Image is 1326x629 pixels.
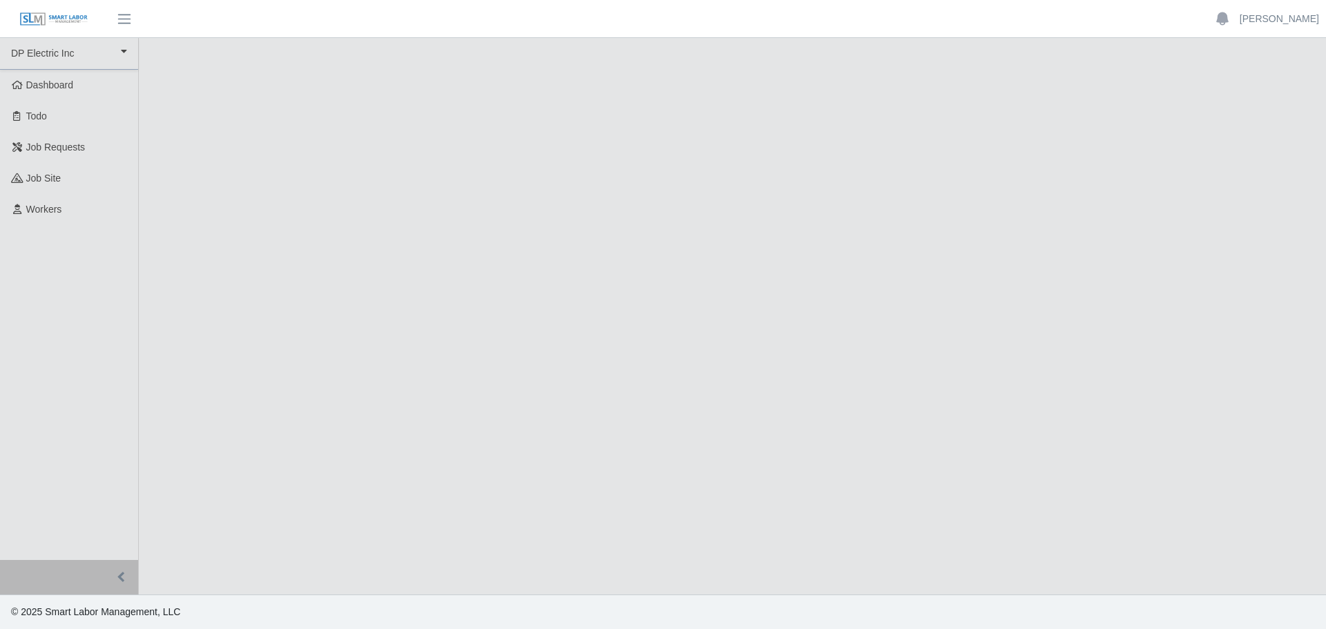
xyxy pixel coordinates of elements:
[26,110,47,122] span: Todo
[26,79,74,90] span: Dashboard
[19,12,88,27] img: SLM Logo
[26,204,62,215] span: Workers
[26,173,61,184] span: job site
[26,142,86,153] span: Job Requests
[1240,12,1319,26] a: [PERSON_NAME]
[11,606,180,617] span: © 2025 Smart Labor Management, LLC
